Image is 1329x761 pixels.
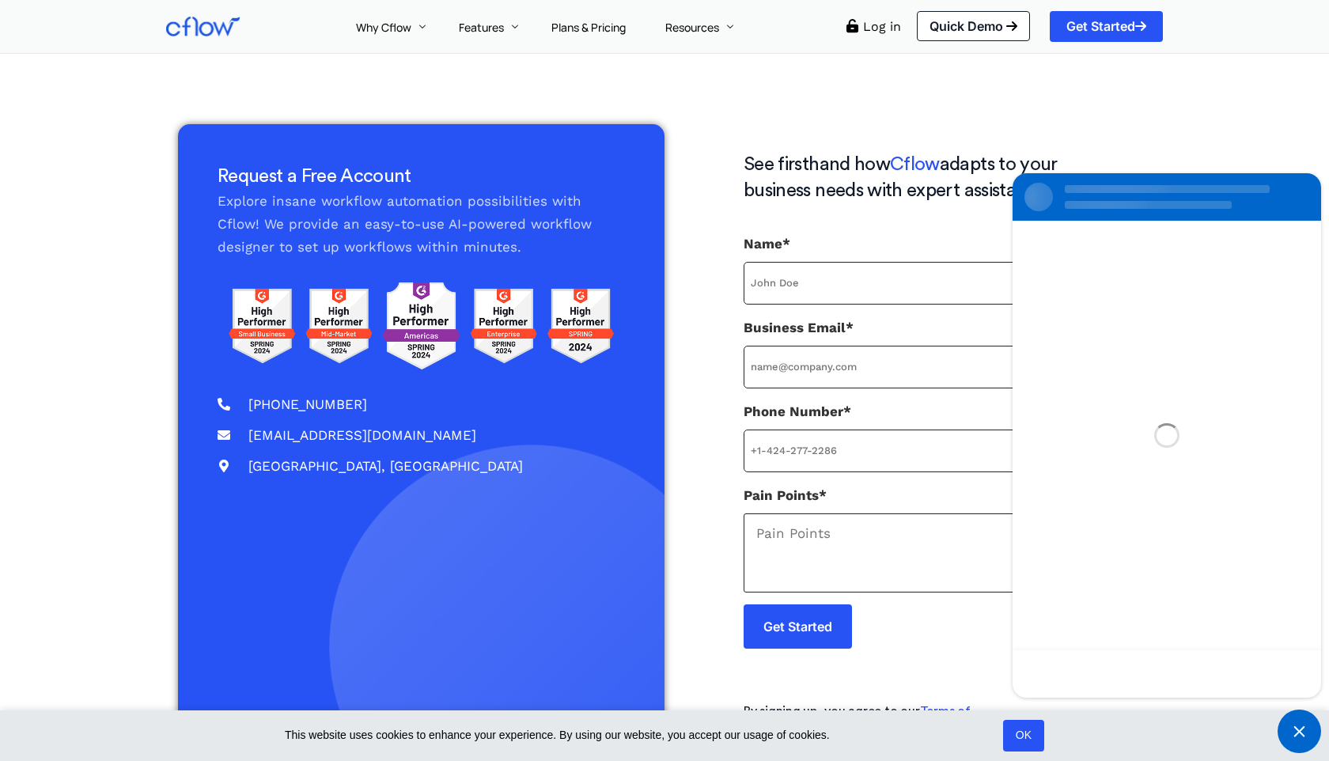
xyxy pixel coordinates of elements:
a: Terms of Service [744,705,971,735]
h3: See firsthand how adapts to your business needs with expert assistance. [744,152,1072,205]
span: Request a Free Account [218,167,411,186]
span: Features [459,20,504,35]
textarea: Pain Points* [744,513,1072,593]
h5: By signing up, you agree to our and [744,702,1072,738]
input: Business Email* [744,346,1072,388]
form: Contact form [744,233,1072,675]
span: Get Started [1066,20,1146,32]
div: Explore insane workflow automation possibilities with Cflow! We provide an easy-to-use AI-powered... [218,164,625,259]
input: Get Started [744,604,852,649]
a: Log in [863,19,901,34]
label: Business Email* [744,316,1072,388]
div: Chat Widget [1278,710,1321,753]
span: Resources [665,20,719,35]
img: g2 reviews [218,274,625,377]
input: Phone Number* [744,430,1072,472]
label: Name* [744,233,1072,305]
span: [PHONE_NUMBER] [244,393,367,416]
span: [GEOGRAPHIC_DATA], [GEOGRAPHIC_DATA] [244,455,523,478]
img: Cflow [166,17,240,36]
a: Get Started [1050,11,1163,41]
span: This website uses cookies to enhance your experience. By using our website, you accept our usage ... [285,726,994,745]
iframe: SalesIQ Chat Window [1009,169,1325,702]
input: Name* [744,262,1072,305]
span: [EMAIL_ADDRESS][DOMAIN_NAME] [244,424,476,447]
label: Pain Points* [744,484,1072,593]
span: Why Cflow [356,20,411,35]
label: Phone Number* [744,400,1072,472]
span: Plans & Pricing [551,20,626,35]
a: OK [1003,720,1044,752]
span: Minimize live chat window [1278,710,1321,753]
a: Quick Demo [917,11,1030,41]
span: Cflow [890,155,940,174]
